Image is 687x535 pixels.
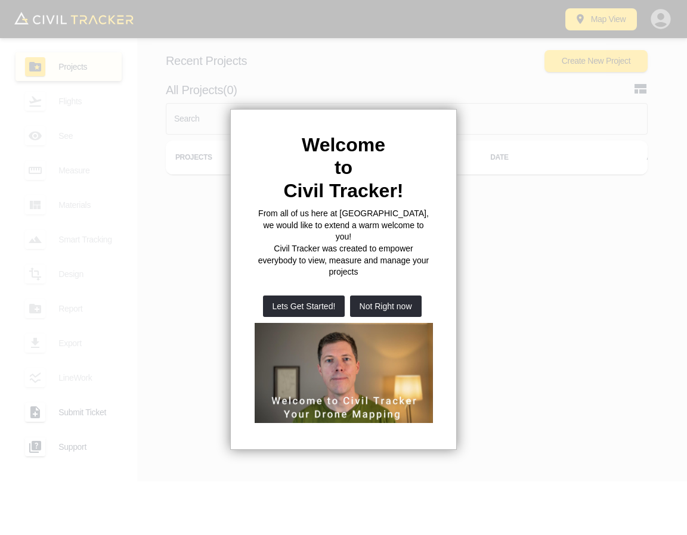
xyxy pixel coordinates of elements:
[255,243,432,278] p: Civil Tracker was created to empower everybody to view, measure and manage your projects
[350,296,422,317] button: Not Right now
[255,208,432,243] p: From all of us here at [GEOGRAPHIC_DATA], we would like to extend a warm welcome to you!
[255,323,433,423] iframe: Welcome to Civil Tracker
[255,156,432,179] h2: to
[255,133,432,156] h2: Welcome
[263,296,345,317] button: Lets Get Started!
[255,179,432,202] h2: Civil Tracker!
